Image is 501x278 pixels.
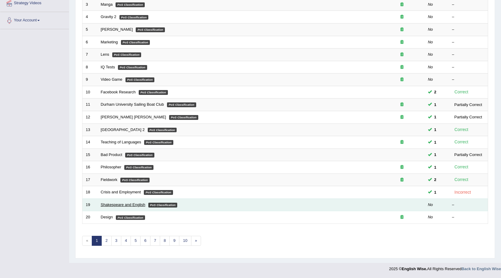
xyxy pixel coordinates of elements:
[432,102,439,108] span: You can still take this question
[101,177,118,182] a: Fieldwork
[383,177,421,183] div: Exam occurring question
[428,202,433,207] em: No
[428,2,433,7] em: No
[82,173,97,186] td: 17
[148,128,177,133] em: PoS Classification
[82,211,97,224] td: 20
[101,52,109,57] a: Lens
[144,190,173,195] em: PoS Classification
[383,52,421,58] div: Exam occurring question
[462,267,501,271] a: Back to English Wise
[101,77,122,82] a: Video Game
[82,186,97,199] td: 18
[0,12,69,27] a: Your Account
[452,27,484,33] div: –
[82,111,97,123] td: 12
[82,198,97,211] td: 19
[82,11,97,23] td: 4
[101,152,122,157] a: Bad Product
[101,40,118,44] a: Marketing
[428,77,433,82] em: No
[428,40,433,44] em: No
[428,52,433,57] em: No
[383,102,421,108] div: Exam occurring question
[432,139,439,145] span: You can still take this question
[119,15,149,20] em: PoS Classification
[432,89,439,95] span: You can still take this question
[101,236,111,246] a: 2
[383,114,421,120] div: Exam occurring question
[452,14,484,20] div: –
[101,215,113,219] a: Design
[179,236,191,246] a: 10
[452,64,484,70] div: –
[148,203,178,208] em: PoS Classification
[150,236,160,246] a: 7
[82,148,97,161] td: 15
[432,164,439,170] span: You can still take this question
[452,189,473,196] div: Incorrect
[432,176,439,183] span: You can still take this question
[101,14,116,19] a: Gravity 2
[452,39,484,45] div: –
[432,127,439,133] span: You can still take this question
[120,178,150,183] em: PoS Classification
[92,236,102,246] a: 1
[452,77,484,83] div: –
[118,65,147,70] em: PoS Classification
[383,64,421,70] div: Exam occurring question
[383,27,421,33] div: Exam occurring question
[402,267,427,271] strong: English Wise.
[191,236,201,246] a: »
[140,236,150,246] a: 6
[125,153,154,158] em: PoS Classification
[101,202,145,207] a: Shakespeare and English
[389,263,501,272] div: 2025 © All Rights Reserved
[169,236,179,246] a: 9
[101,127,145,132] a: [GEOGRAPHIC_DATA] 2
[101,65,115,69] a: IQ Tests
[82,61,97,73] td: 8
[82,136,97,149] td: 14
[101,2,113,7] a: Manga
[101,27,133,32] a: [PERSON_NAME]
[144,140,173,145] em: PoS Classification
[169,115,198,120] em: PoS Classification
[383,2,421,8] div: Exam occurring question
[452,202,484,208] div: –
[383,139,421,145] div: Exam occurring question
[432,189,439,195] span: You can still take this question
[452,126,471,133] div: Correct
[136,27,165,32] em: PoS Classification
[452,102,484,108] div: Partially Correct
[101,90,136,94] a: Facebook Research
[101,140,141,144] a: Teaching of Languages
[428,215,433,219] em: No
[82,73,97,86] td: 9
[452,2,484,8] div: –
[82,48,97,61] td: 7
[452,89,471,95] div: Correct
[428,65,433,69] em: No
[101,115,166,119] a: [PERSON_NAME] [PERSON_NAME]
[452,151,484,158] div: Partially Correct
[82,123,97,136] td: 13
[383,14,421,20] div: Exam occurring question
[82,161,97,174] td: 16
[82,236,92,246] span: «
[383,39,421,45] div: Exam occurring question
[82,98,97,111] td: 11
[383,164,421,170] div: Exam occurring question
[432,114,439,120] span: You can still take this question
[383,77,421,83] div: Exam occurring question
[452,114,484,120] div: Partially Correct
[116,215,145,220] em: PoS Classification
[121,40,150,45] em: PoS Classification
[452,176,471,183] div: Correct
[124,165,153,170] em: PoS Classification
[452,214,484,220] div: –
[452,164,471,170] div: Correct
[101,165,122,169] a: Philosopher
[139,90,168,95] em: PoS Classification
